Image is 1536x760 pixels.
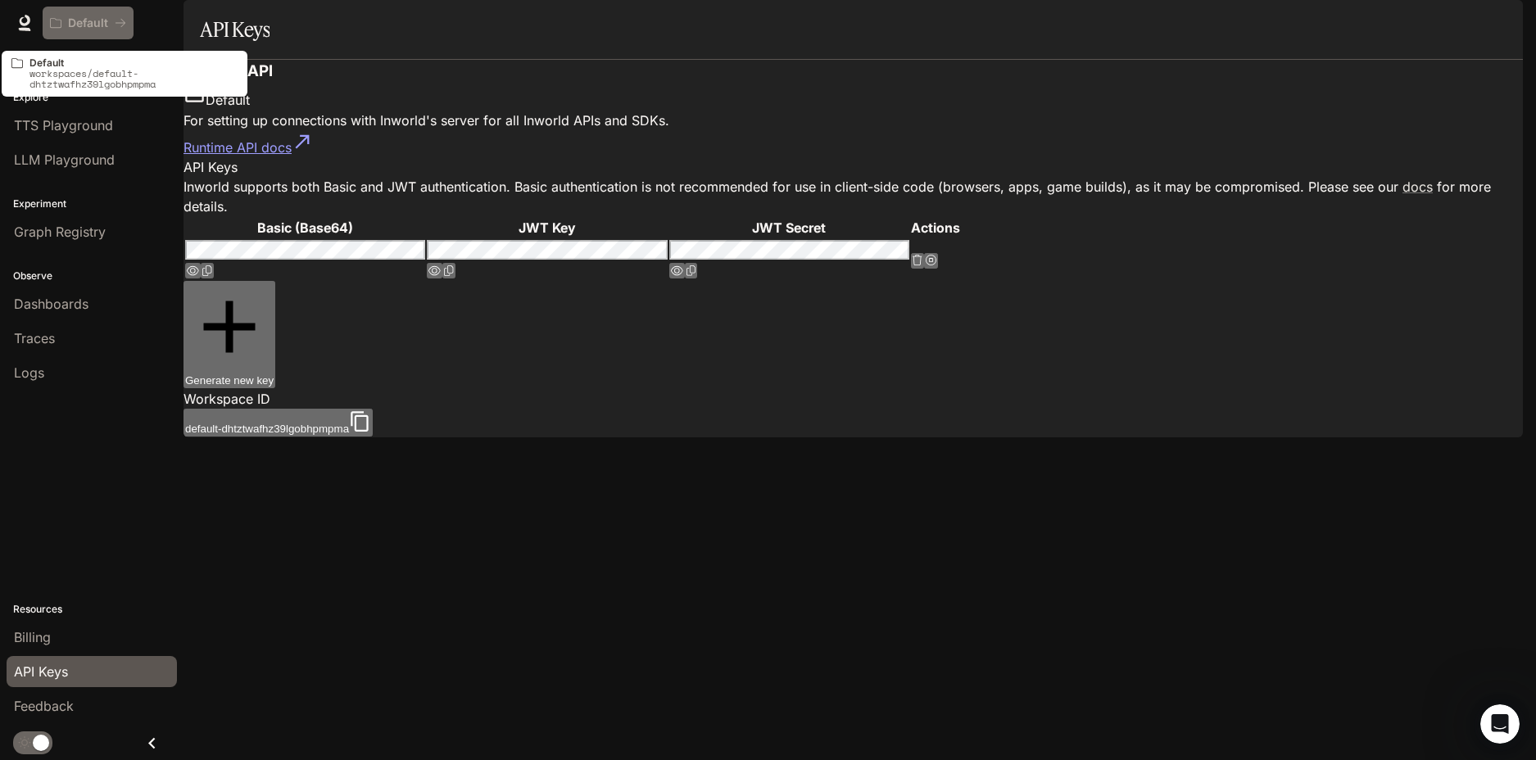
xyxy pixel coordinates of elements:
h3: Runtime API [184,60,1523,83]
p: Default [29,57,238,68]
div: These keys will apply to your current workspace only [184,83,1523,110]
button: default-dhtztwafhz39lgobhpmpma [184,409,373,437]
button: Copy Key [442,263,455,278]
p: API Keys [184,157,1523,177]
p: workspaces/default-dhtztwafhz39lgobhpmpma [29,68,238,89]
th: Actions [911,218,960,237]
th: JWT Key [427,218,667,237]
th: Basic (Base64) [185,218,425,237]
button: Copy Secret [685,263,698,278]
th: JWT Secret [669,218,909,237]
button: All workspaces [43,7,134,39]
p: For setting up connections with Inworld's server for all Inworld APIs and SDKs. [184,111,1523,130]
button: Delete API key [911,253,924,269]
p: Workspace ID [184,389,1523,409]
span: Default [206,93,250,109]
h1: API Keys [200,13,270,46]
button: Copy Basic (Base64) [201,263,214,278]
p: Inworld supports both Basic and JWT authentication. Basic authentication is not recommended for u... [184,177,1523,216]
a: Runtime API docs [184,139,314,156]
iframe: Intercom live chat [1480,704,1520,744]
a: docs [1402,179,1433,195]
p: Default [68,16,108,30]
button: Generate new key [184,281,275,387]
button: Suspend API key [924,253,938,269]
